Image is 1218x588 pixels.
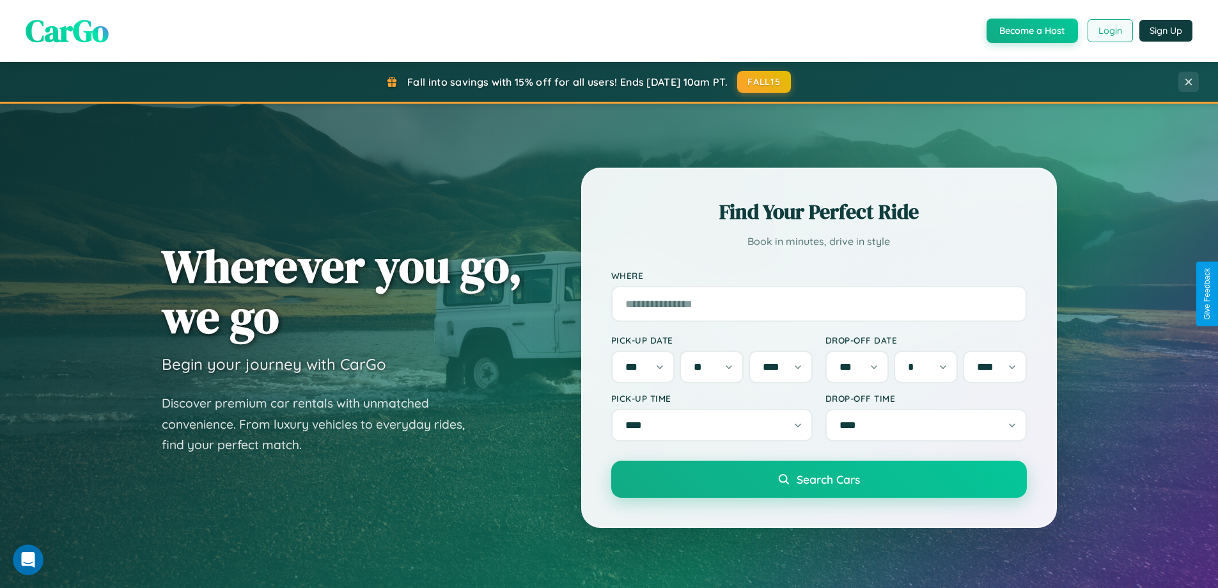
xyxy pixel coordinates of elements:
p: Book in minutes, drive in style [611,232,1027,251]
button: Become a Host [987,19,1078,43]
label: Pick-up Date [611,335,813,346]
span: CarGo [26,10,109,52]
span: Fall into savings with 15% off for all users! Ends [DATE] 10am PT. [407,75,728,88]
label: Drop-off Time [825,393,1027,404]
iframe: Intercom live chat [13,544,43,575]
p: Discover premium car rentals with unmatched convenience. From luxury vehicles to everyday rides, ... [162,393,481,456]
button: Login [1088,19,1133,42]
div: Give Feedback [1203,268,1212,320]
label: Drop-off Date [825,335,1027,346]
span: Search Cars [797,472,860,486]
button: Sign Up [1139,20,1192,42]
h1: Wherever you go, we go [162,241,522,342]
label: Where [611,270,1027,281]
button: Search Cars [611,461,1027,498]
h2: Find Your Perfect Ride [611,198,1027,226]
h3: Begin your journey with CarGo [162,354,386,374]
button: FALL15 [737,71,791,93]
label: Pick-up Time [611,393,813,404]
